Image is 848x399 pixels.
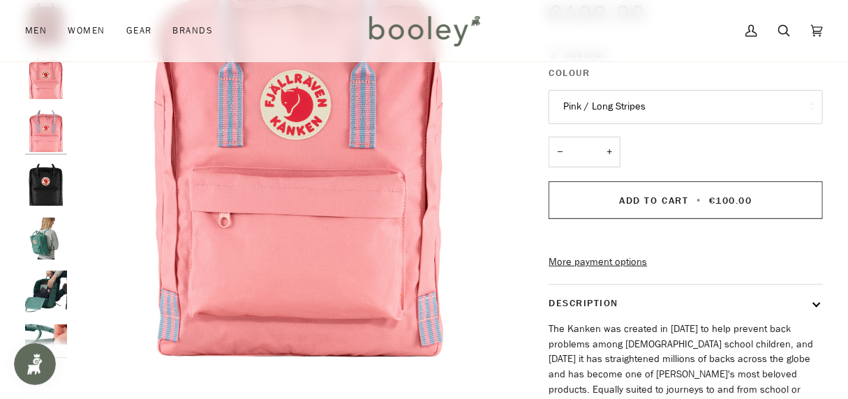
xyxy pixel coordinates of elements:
[598,137,620,168] button: +
[25,164,67,206] img: Fjallraven Kanken Black - Booley Galway
[549,66,590,80] span: Colour
[14,343,56,385] iframe: Button to open loyalty program pop-up
[692,194,706,207] span: •
[25,24,47,38] span: Men
[126,24,152,38] span: Gear
[25,110,67,152] img: Fjallraven Kanken Pink / Long Stripes - Booley Galway
[709,194,752,207] span: €100.00
[172,24,213,38] span: Brands
[549,90,823,124] button: Pink / Long Stripes
[25,271,67,313] img: Kanken
[549,285,823,322] button: Description
[25,57,67,99] img: Fjallraven Kanken Pink - Booley Galway
[549,137,571,168] button: −
[68,24,105,38] span: Women
[549,181,823,219] button: Add to Cart • €100.00
[549,137,620,168] input: Quantity
[25,218,67,259] img: Kanken - Booley Galway
[620,194,689,207] span: Add to Cart
[363,10,485,51] img: Booley
[549,255,823,270] a: More payment options
[25,324,67,366] img: Kanken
